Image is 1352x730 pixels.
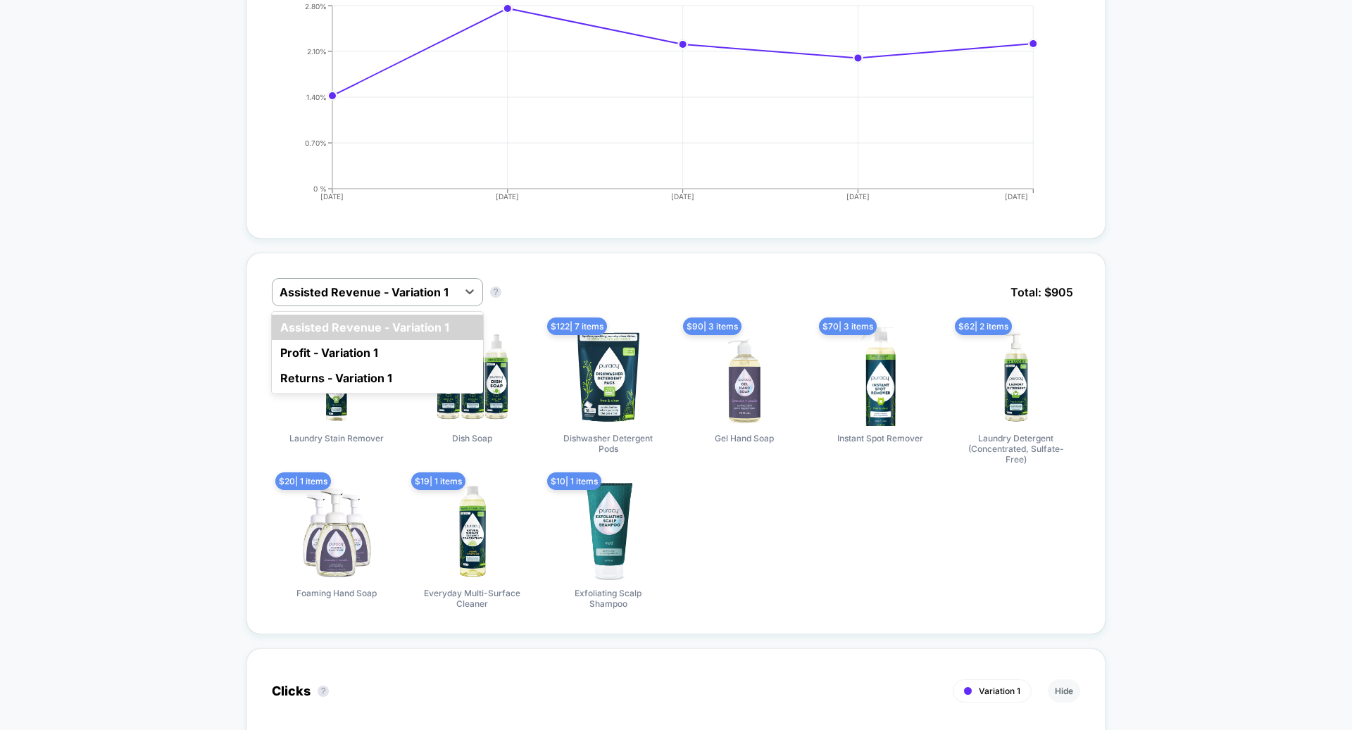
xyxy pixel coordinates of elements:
[559,327,658,426] img: Dishwasher Detergent Pods
[556,433,661,454] span: Dishwasher Detergent Pods
[547,317,607,335] span: $ 122 | 7 items
[289,433,384,443] span: Laundry Stain Remover
[1048,679,1080,703] button: Hide
[272,340,483,365] div: Profit - Variation 1
[306,92,327,101] tspan: 1.40%
[846,192,870,201] tspan: [DATE]
[695,327,794,426] img: Gel Hand Soap
[671,192,694,201] tspan: [DATE]
[715,433,774,443] span: Gel Hand Soap
[272,315,483,340] div: Assisted Revenue - Variation 1
[556,588,661,609] span: Exfoliating Scalp Shampoo
[967,327,1065,426] img: Laundry Detergent (Concentrated, Sulfate-Free)
[318,686,329,697] button: ?
[296,588,377,598] span: Foaming Hand Soap
[979,686,1020,696] span: Variation 1
[287,482,386,581] img: Foaming Hand Soap
[496,192,520,201] tspan: [DATE]
[559,482,658,581] img: Exfoliating Scalp Shampoo
[307,46,327,55] tspan: 2.10%
[1003,278,1080,306] span: Total: $ 905
[411,472,465,490] span: $ 19 | 1 items
[452,433,492,443] span: Dish Soap
[547,472,601,490] span: $ 10 | 1 items
[258,2,1066,213] div: CONVERSION_RATE
[831,327,930,426] img: Instant Spot Remover
[963,433,1069,465] span: Laundry Detergent (Concentrated, Sulfate-Free)
[423,482,522,581] img: Everyday Multi-Surface Cleaner
[321,192,344,201] tspan: [DATE]
[490,287,501,298] button: ?
[275,472,331,490] span: $ 20 | 1 items
[272,365,483,391] div: Returns - Variation 1
[313,184,327,192] tspan: 0 %
[819,317,877,335] span: $ 70 | 3 items
[420,588,525,609] span: Everyday Multi-Surface Cleaner
[1005,192,1028,201] tspan: [DATE]
[683,317,741,335] span: $ 90 | 3 items
[837,433,923,443] span: Instant Spot Remover
[955,317,1012,335] span: $ 62 | 2 items
[305,1,327,10] tspan: 2.80%
[305,138,327,146] tspan: 0.70%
